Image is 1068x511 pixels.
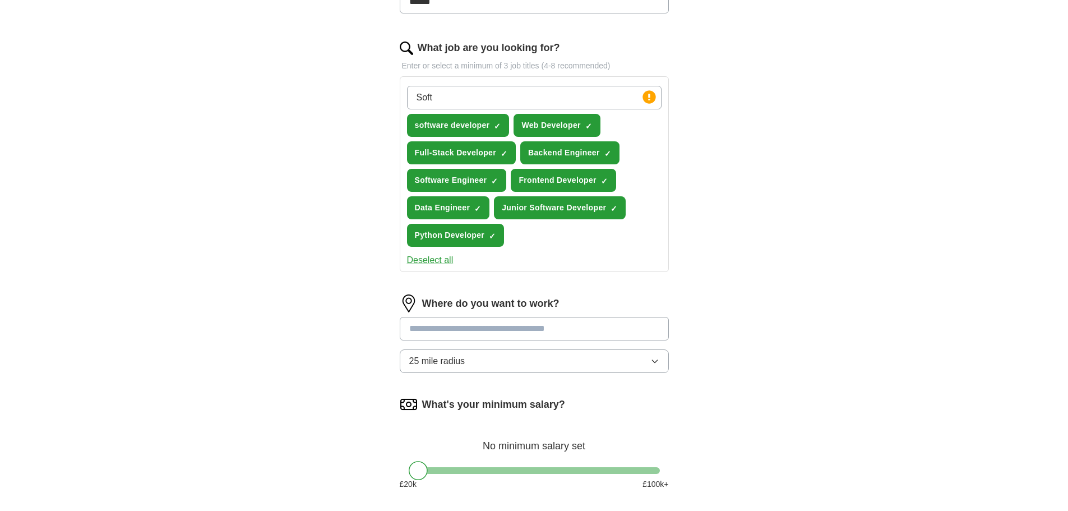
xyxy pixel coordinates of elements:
button: Junior Software Developer✓ [494,196,626,219]
span: 25 mile radius [409,355,465,368]
button: Software Engineer✓ [407,169,507,192]
span: Software Engineer [415,174,487,186]
label: What's your minimum salary? [422,397,565,412]
label: What job are you looking for? [418,40,560,56]
button: software developer✓ [407,114,510,137]
span: ✓ [494,122,501,131]
button: Full-Stack Developer✓ [407,141,516,164]
span: ✓ [601,177,608,186]
label: Where do you want to work? [422,296,560,311]
div: No minimum salary set [400,427,669,454]
button: Web Developer✓ [514,114,600,137]
span: Python Developer [415,229,485,241]
span: Web Developer [521,119,580,131]
span: ✓ [611,204,617,213]
span: £ 20 k [400,478,417,490]
span: ✓ [474,204,481,213]
span: ✓ [585,122,592,131]
span: £ 100 k+ [642,478,668,490]
span: Frontend Developer [519,174,597,186]
span: ✓ [489,232,496,241]
span: ✓ [491,177,498,186]
span: ✓ [501,149,507,158]
span: Backend Engineer [528,147,600,159]
p: Enter or select a minimum of 3 job titles (4-8 recommended) [400,60,669,72]
button: Backend Engineer✓ [520,141,619,164]
button: Data Engineer✓ [407,196,490,219]
span: ✓ [604,149,611,158]
img: search.png [400,42,413,55]
span: Full-Stack Developer [415,147,497,159]
input: Type a job title and press enter [407,86,662,109]
span: Data Engineer [415,202,470,214]
button: Deselect all [407,254,454,267]
img: salary.png [400,395,418,413]
button: Frontend Developer✓ [511,169,616,192]
span: Junior Software Developer [502,202,606,214]
img: location.png [400,294,418,312]
button: 25 mile radius [400,349,669,373]
span: software developer [415,119,490,131]
button: Python Developer✓ [407,224,505,247]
